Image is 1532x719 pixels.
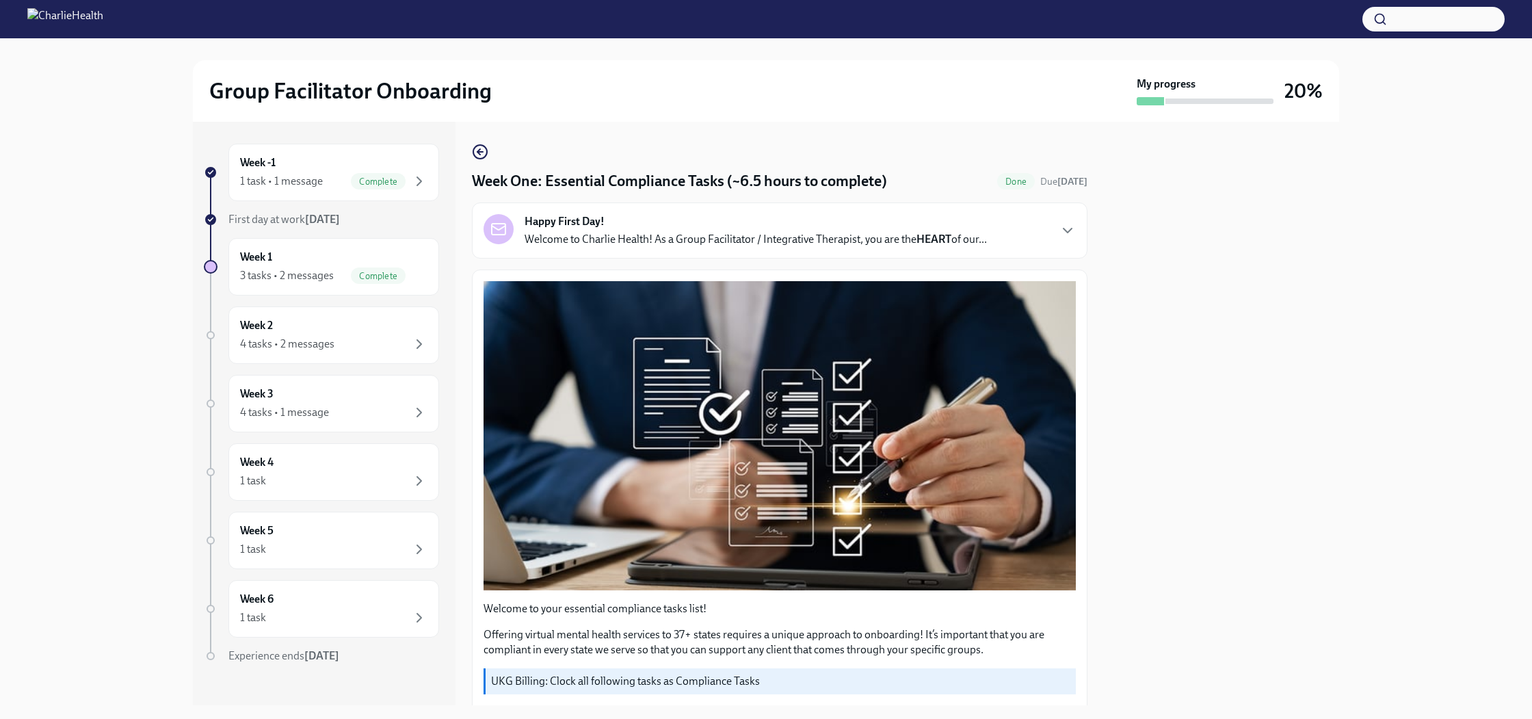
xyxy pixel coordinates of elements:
[240,455,274,470] h6: Week 4
[240,155,276,170] h6: Week -1
[1057,176,1087,187] strong: [DATE]
[351,271,406,281] span: Complete
[209,77,492,105] h2: Group Facilitator Onboarding
[240,473,266,488] div: 1 task
[525,232,987,247] p: Welcome to Charlie Health! As a Group Facilitator / Integrative Therapist, you are the of our...
[204,375,439,432] a: Week 34 tasks • 1 message
[240,610,266,625] div: 1 task
[916,233,951,246] strong: HEART
[997,177,1035,187] span: Done
[240,405,329,420] div: 4 tasks • 1 message
[1040,176,1087,187] span: Due
[1284,79,1323,103] h3: 20%
[204,144,439,201] a: Week -11 task • 1 messageComplete
[204,212,439,227] a: First day at work[DATE]
[351,177,406,187] span: Complete
[204,306,439,364] a: Week 24 tasks • 2 messages
[1040,175,1087,188] span: September 22nd, 2025 10:00
[305,213,340,226] strong: [DATE]
[525,214,605,229] strong: Happy First Day!
[484,627,1076,657] p: Offering virtual mental health services to 37+ states requires a unique approach to onboarding! I...
[27,8,103,30] img: CharlieHealth
[240,250,272,265] h6: Week 1
[240,268,334,283] div: 3 tasks • 2 messages
[204,443,439,501] a: Week 41 task
[228,649,339,662] span: Experience ends
[240,337,334,352] div: 4 tasks • 2 messages
[240,523,274,538] h6: Week 5
[484,281,1076,590] button: Zoom image
[240,387,274,402] h6: Week 3
[240,318,273,333] h6: Week 2
[240,542,266,557] div: 1 task
[228,213,340,226] span: First day at work
[240,592,274,607] h6: Week 6
[472,171,887,192] h4: Week One: Essential Compliance Tasks (~6.5 hours to complete)
[204,580,439,638] a: Week 61 task
[1137,77,1196,92] strong: My progress
[240,174,323,189] div: 1 task • 1 message
[204,512,439,569] a: Week 51 task
[304,649,339,662] strong: [DATE]
[204,238,439,296] a: Week 13 tasks • 2 messagesComplete
[491,674,1070,689] p: UKG Billing: Clock all following tasks as Compliance Tasks
[484,601,1076,616] p: Welcome to your essential compliance tasks list!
